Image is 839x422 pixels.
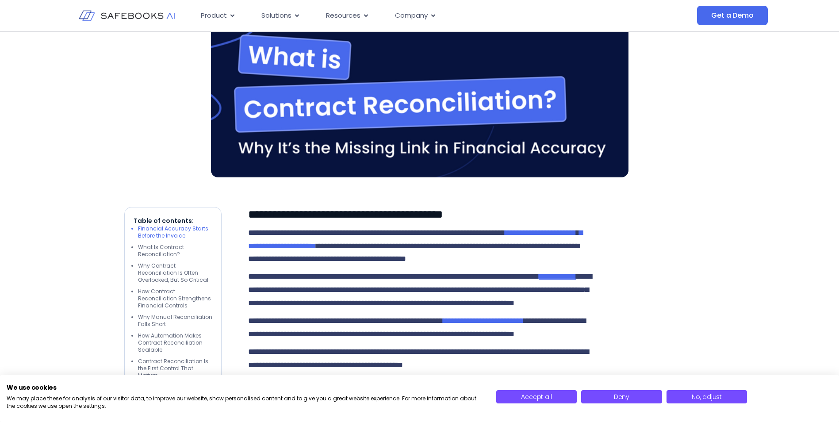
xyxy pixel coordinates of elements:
[138,225,212,239] li: Financial Accuracy Starts Before the Invoice
[138,244,212,258] li: What Is Contract Reconciliation?
[711,11,753,20] span: Get a Demo
[667,390,747,403] button: Adjust cookie preferences
[201,11,227,21] span: Product
[138,358,212,379] li: Contract Reconciliation Is the First Control That Matters
[521,392,552,401] span: Accept all
[261,11,291,21] span: Solutions
[581,390,662,403] button: Deny all cookies
[395,11,428,21] span: Company
[692,392,722,401] span: No, adjust
[138,288,212,309] li: How Contract Reconciliation Strengthens Financial Controls
[614,392,629,401] span: Deny
[194,7,609,24] nav: Menu
[138,262,212,284] li: Why Contract Reconciliation Is Often Overlooked, But So Critical
[326,11,360,21] span: Resources
[496,390,577,403] button: Accept all cookies
[7,384,483,391] h2: We use cookies
[138,332,212,353] li: How Automation Makes Contract Reconciliation Scalable
[194,7,609,24] div: Menu Toggle
[134,216,212,225] p: Table of contents:
[138,314,212,328] li: Why Manual Reconciliation Falls Short
[697,6,767,25] a: Get a Demo
[7,395,483,410] p: We may place these for analysis of our visitor data, to improve our website, show personalised co...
